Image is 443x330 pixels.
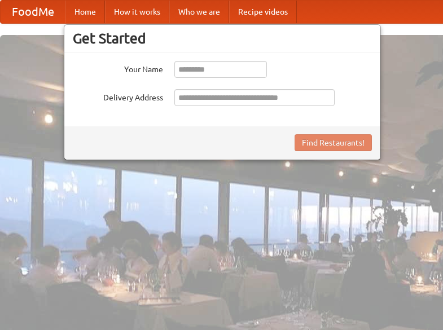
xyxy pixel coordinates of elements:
[73,89,163,103] label: Delivery Address
[295,134,372,151] button: Find Restaurants!
[1,1,65,23] a: FoodMe
[73,30,372,47] h3: Get Started
[169,1,229,23] a: Who we are
[73,61,163,75] label: Your Name
[105,1,169,23] a: How it works
[65,1,105,23] a: Home
[229,1,297,23] a: Recipe videos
